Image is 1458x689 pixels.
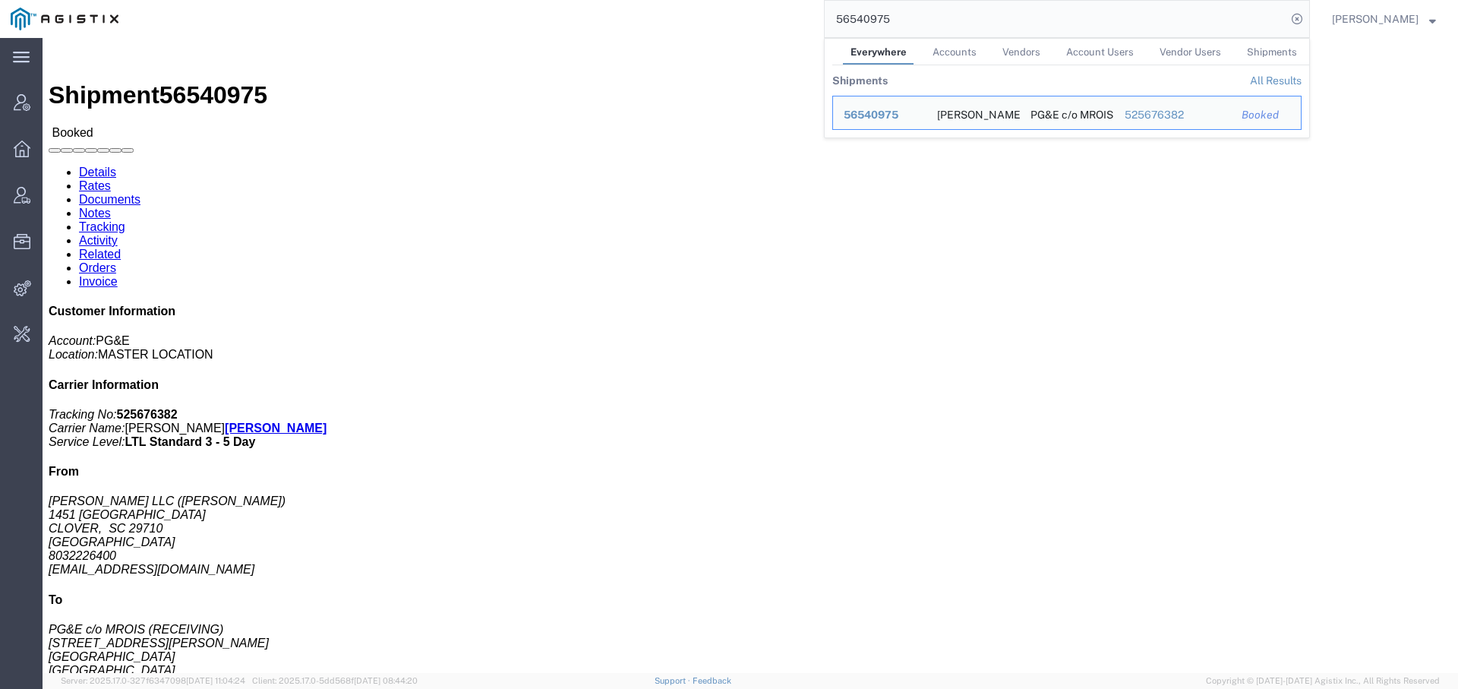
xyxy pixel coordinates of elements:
span: Client: 2025.17.0-5dd568f [252,676,418,685]
a: Feedback [693,676,731,685]
span: Account Users [1066,46,1134,58]
span: Abbie Wilkiemeyer [1332,11,1419,27]
div: PG&E c/o MROIS [1030,96,1103,129]
input: Search for shipment number, reference number [825,1,1286,37]
div: Booked [1242,107,1290,123]
span: [DATE] 08:44:20 [354,676,418,685]
iframe: FS Legacy Container [43,38,1458,673]
div: 56540975 [844,107,916,123]
span: Accounts [933,46,977,58]
span: Shipments [1247,46,1297,58]
table: Search Results [832,65,1309,137]
span: Vendor Users [1160,46,1221,58]
span: 56540975 [844,109,898,121]
span: Server: 2025.17.0-327f6347098 [61,676,245,685]
a: Support [655,676,693,685]
span: [DATE] 11:04:24 [186,676,245,685]
button: [PERSON_NAME] [1331,10,1437,28]
a: View all shipments found by criterion [1250,74,1302,87]
div: 525676382 [1125,107,1221,123]
img: logo [11,8,118,30]
span: Copyright © [DATE]-[DATE] Agistix Inc., All Rights Reserved [1206,675,1440,687]
span: Vendors [1002,46,1040,58]
span: Everywhere [850,46,907,58]
th: Shipments [832,65,888,96]
div: JAMESON LLC [937,96,1010,129]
